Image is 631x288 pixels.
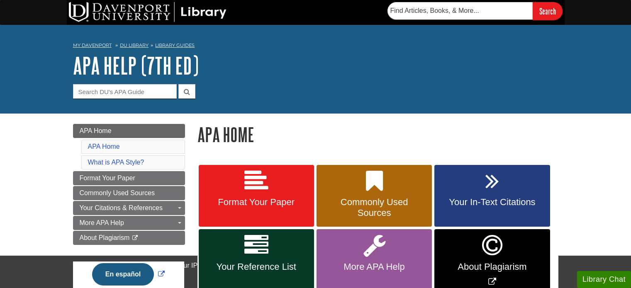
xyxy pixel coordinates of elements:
[73,53,199,78] a: APA Help (7th Ed)
[80,174,135,182] span: Format Your Paper
[80,219,124,226] span: More APA Help
[205,261,308,272] span: Your Reference List
[533,2,563,20] input: Search
[80,189,155,196] span: Commonly Used Sources
[73,231,185,245] a: About Plagiarism
[387,2,533,19] input: Find Articles, Books, & More...
[73,216,185,230] a: More APA Help
[73,42,112,49] a: My Davenport
[92,263,154,286] button: En español
[73,84,177,99] input: Search DU's APA Guide
[132,235,139,241] i: This link opens in a new window
[441,197,543,208] span: Your In-Text Citations
[197,124,558,145] h1: APA Home
[120,42,149,48] a: DU Library
[88,159,144,166] a: What is APA Style?
[155,42,195,48] a: Library Guides
[199,165,314,227] a: Format Your Paper
[317,165,432,227] a: Commonly Used Sources
[323,261,426,272] span: More APA Help
[69,2,227,22] img: DU Library
[80,204,163,211] span: Your Citations & References
[73,40,558,53] nav: breadcrumb
[73,201,185,215] a: Your Citations & References
[323,197,426,218] span: Commonly Used Sources
[90,271,167,278] a: Link opens in new window
[73,186,185,200] a: Commonly Used Sources
[73,171,185,185] a: Format Your Paper
[434,165,550,227] a: Your In-Text Citations
[441,261,543,272] span: About Plagiarism
[73,124,185,138] a: APA Home
[80,234,130,241] span: About Plagiarism
[205,197,308,208] span: Format Your Paper
[387,2,563,20] form: Searches DU Library's articles, books, and more
[88,143,120,150] a: APA Home
[577,271,631,288] button: Library Chat
[80,127,112,134] span: APA Home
